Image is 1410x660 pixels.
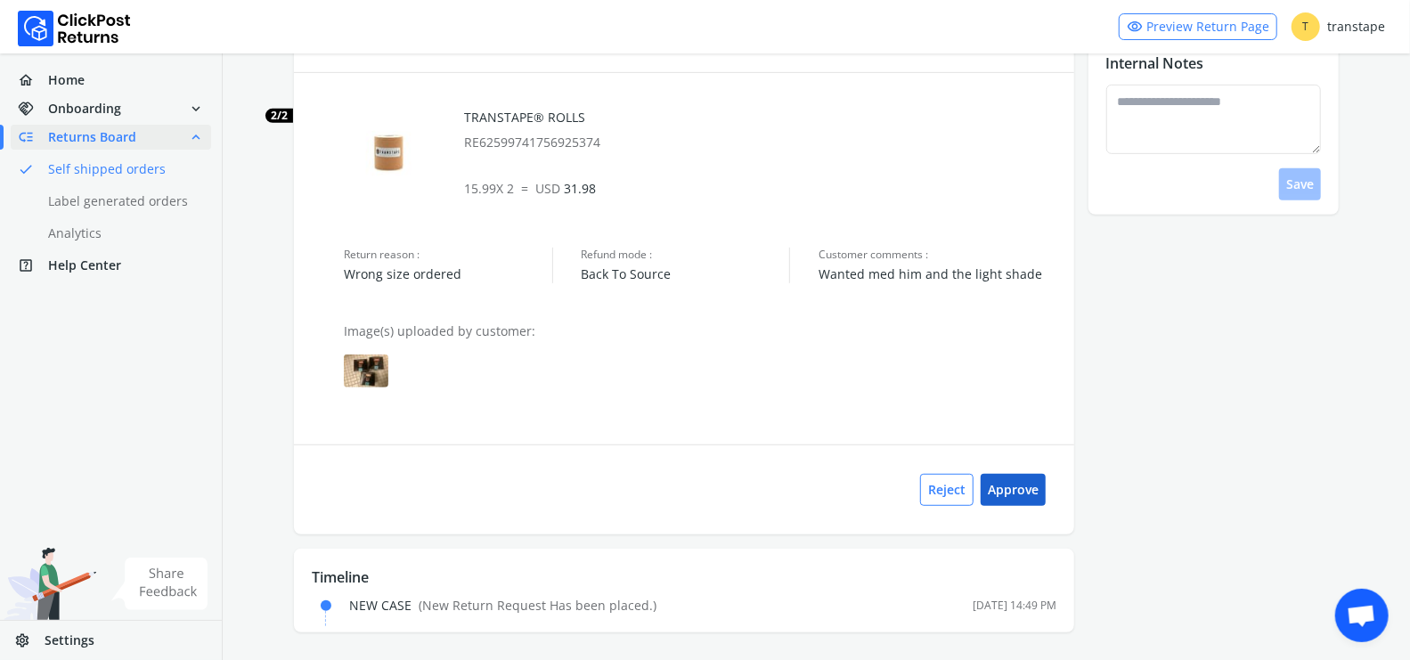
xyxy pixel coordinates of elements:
span: Refund mode : [582,248,790,262]
span: low_priority [18,125,48,150]
span: expand_less [188,125,204,150]
p: Timeline [312,566,1056,588]
div: NEW CASE [349,597,656,615]
p: Internal Notes [1106,53,1204,74]
a: doneSelf shipped orders [11,157,232,182]
a: Open chat [1335,589,1389,642]
span: Help Center [48,257,121,274]
span: Customer comments : [819,248,1056,262]
img: share feedback [111,558,208,610]
span: Wrong size ordered [344,265,552,283]
div: [DATE] 14:49 PM [973,599,1056,613]
a: homeHome [11,68,211,93]
span: 2/2 [265,109,293,123]
span: Wanted med him and the light shade [819,265,1056,283]
span: done [18,157,34,182]
span: expand_more [188,96,204,121]
a: help_centerHelp Center [11,253,211,278]
img: row_image [344,109,433,198]
span: settings [14,628,45,653]
span: Back To Source [582,265,790,283]
span: Home [48,71,85,89]
span: help_center [18,253,48,278]
div: TRANSTAPE® ROLLS [464,109,1055,151]
button: Approve [981,474,1046,506]
img: Logo [18,11,131,46]
p: 15.99 X 2 [464,180,1055,198]
span: home [18,68,48,93]
span: 31.98 [535,180,596,197]
span: handshake [18,96,48,121]
span: T [1292,12,1320,41]
p: Image(s) uploaded by customer: [344,322,1056,340]
img: row_item_image [344,354,388,388]
span: = [521,180,528,197]
span: Settings [45,631,94,649]
span: visibility [1127,14,1143,39]
span: Return reason : [344,248,552,262]
a: Label generated orders [11,189,232,214]
span: Returns Board [48,128,136,146]
a: Analytics [11,221,232,246]
span: USD [535,180,560,197]
button: Reject [920,474,974,506]
span: Onboarding [48,100,121,118]
a: visibilityPreview Return Page [1119,13,1277,40]
button: Save [1279,168,1321,200]
p: RE62599741756925374 [464,134,1055,151]
div: transtape [1292,12,1385,41]
span: ( New Return Request Has been placed. ) [419,597,656,614]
